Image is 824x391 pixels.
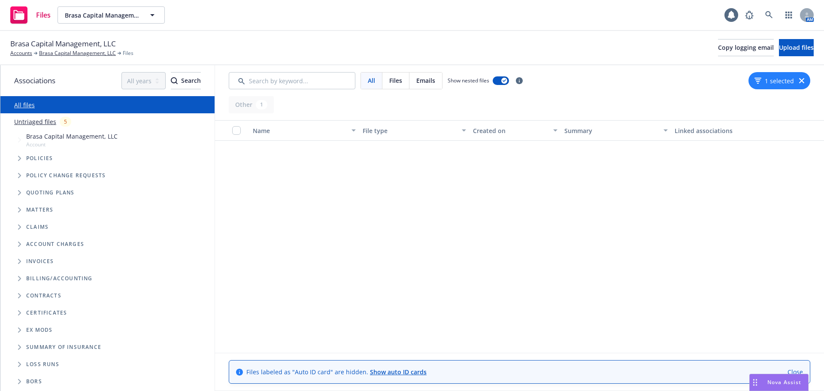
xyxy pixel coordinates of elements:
[754,76,794,85] button: 1 selected
[470,120,561,141] button: Created on
[10,38,116,49] span: Brasa Capital Management, LLC
[232,126,241,135] input: Select all
[60,117,71,127] div: 5
[123,49,133,57] span: Files
[249,120,359,141] button: Name
[10,49,32,57] a: Accounts
[767,379,801,386] span: Nova Assist
[779,39,814,56] button: Upload files
[750,374,760,391] div: Drag to move
[675,126,778,135] div: Linked associations
[671,120,781,141] button: Linked associations
[7,3,54,27] a: Files
[26,190,75,195] span: Quoting plans
[416,76,435,85] span: Emails
[788,367,803,376] a: Close
[359,120,469,141] button: File type
[718,43,774,52] span: Copy logging email
[26,327,52,333] span: Ex Mods
[448,77,489,84] span: Show nested files
[26,345,101,350] span: Summary of insurance
[363,126,456,135] div: File type
[14,75,55,86] span: Associations
[14,101,35,109] a: All files
[171,73,201,89] div: Search
[749,374,809,391] button: Nova Assist
[171,72,201,89] button: SearchSearch
[14,117,56,126] a: Untriaged files
[26,379,42,384] span: BORs
[26,293,61,298] span: Contracts
[26,310,67,315] span: Certificates
[65,11,139,20] span: Brasa Capital Management, LLC
[389,76,402,85] span: Files
[26,242,84,247] span: Account charges
[229,72,355,89] input: Search by keyword...
[368,76,375,85] span: All
[26,132,118,141] span: Brasa Capital Management, LLC
[564,126,658,135] div: Summary
[718,39,774,56] button: Copy logging email
[26,156,53,161] span: Policies
[39,49,116,57] a: Brasa Capital Management, LLC
[0,270,215,390] div: Folder Tree Example
[779,43,814,52] span: Upload files
[26,276,93,281] span: Billing/Accounting
[26,362,59,367] span: Loss Runs
[26,207,53,212] span: Matters
[26,141,118,148] span: Account
[473,126,548,135] div: Created on
[26,224,48,230] span: Claims
[561,120,671,141] button: Summary
[780,6,797,24] a: Switch app
[760,6,778,24] a: Search
[246,367,427,376] span: Files labeled as "Auto ID card" are hidden.
[26,173,106,178] span: Policy change requests
[26,259,54,264] span: Invoices
[253,126,346,135] div: Name
[171,77,178,84] svg: Search
[741,6,758,24] a: Report a Bug
[370,368,427,376] a: Show auto ID cards
[0,130,215,270] div: Tree Example
[36,12,51,18] span: Files
[58,6,165,24] button: Brasa Capital Management, LLC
